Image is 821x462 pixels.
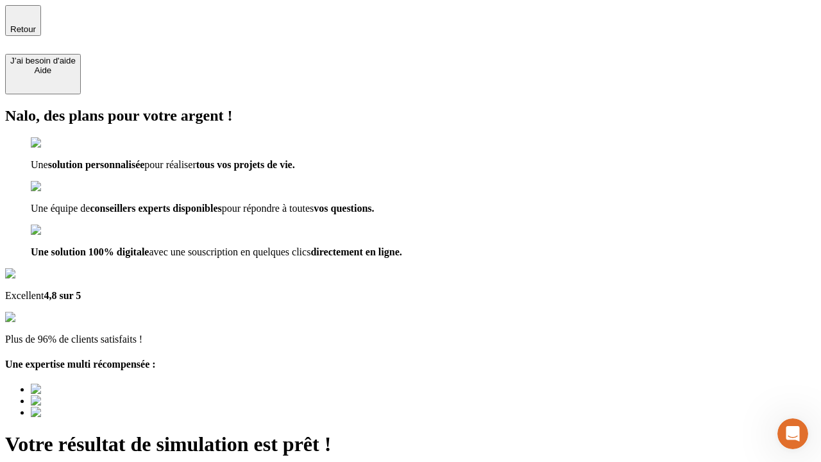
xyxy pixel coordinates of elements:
[5,268,80,280] img: Google Review
[310,246,402,257] span: directement en ligne.
[196,159,295,170] span: tous vos projets de vie.
[144,159,196,170] span: pour réaliser
[777,418,808,449] iframe: Intercom live chat
[10,56,76,65] div: J’ai besoin d'aide
[5,5,41,36] button: Retour
[31,225,86,236] img: checkmark
[48,159,145,170] span: solution personnalisée
[31,407,149,418] img: Best savings advice award
[31,384,149,395] img: Best savings advice award
[10,65,76,75] div: Aide
[314,203,374,214] span: vos questions.
[5,54,81,94] button: J’ai besoin d'aideAide
[149,246,310,257] span: avec une souscription en quelques clics
[222,203,314,214] span: pour répondre à toutes
[31,137,86,149] img: checkmark
[31,159,48,170] span: Une
[31,203,90,214] span: Une équipe de
[31,395,149,407] img: Best savings advice award
[90,203,221,214] span: conseillers experts disponibles
[31,181,86,193] img: checkmark
[5,290,44,301] span: Excellent
[5,359,816,370] h4: Une expertise multi récompensée :
[5,334,816,345] p: Plus de 96% de clients satisfaits !
[31,246,149,257] span: Une solution 100% digitale
[44,290,81,301] span: 4,8 sur 5
[10,24,36,34] span: Retour
[5,107,816,124] h2: Nalo, des plans pour votre argent !
[5,312,69,323] img: reviews stars
[5,432,816,456] h1: Votre résultat de simulation est prêt !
